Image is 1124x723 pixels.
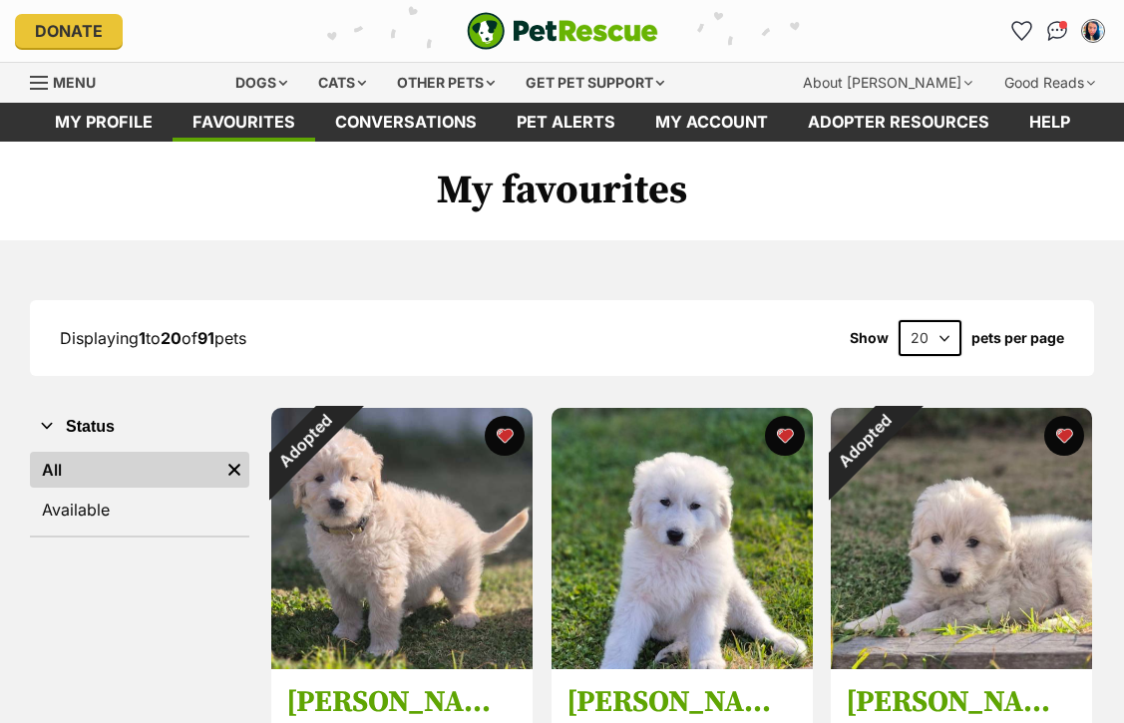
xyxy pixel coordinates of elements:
[497,103,635,142] a: Pet alerts
[485,416,525,456] button: favourite
[221,63,301,103] div: Dogs
[566,683,798,721] h3: [PERSON_NAME]
[286,683,518,721] h3: [PERSON_NAME]
[245,382,364,501] div: Adopted
[30,448,249,536] div: Status
[1041,15,1073,47] a: Conversations
[846,683,1077,721] h3: [PERSON_NAME]
[990,63,1109,103] div: Good Reads
[805,382,924,501] div: Adopted
[1005,15,1037,47] a: Favourites
[271,408,533,669] img: Ernie
[173,103,315,142] a: Favourites
[383,63,509,103] div: Other pets
[139,328,146,348] strong: 1
[971,330,1064,346] label: pets per page
[30,452,219,488] a: All
[831,408,1092,669] img: Abby Cadabby
[467,12,658,50] a: PetRescue
[315,103,497,142] a: conversations
[552,408,813,669] img: Clarissa
[512,63,678,103] div: Get pet support
[15,14,123,48] a: Donate
[1077,15,1109,47] button: My account
[271,653,533,673] a: Adopted
[764,416,804,456] button: favourite
[831,653,1092,673] a: Adopted
[1005,15,1109,47] ul: Account quick links
[1009,103,1090,142] a: Help
[789,63,986,103] div: About [PERSON_NAME]
[850,330,889,346] span: Show
[788,103,1009,142] a: Adopter resources
[1083,21,1103,41] img: SY Ho profile pic
[30,63,110,99] a: Menu
[30,492,249,528] a: Available
[53,74,96,91] span: Menu
[197,328,214,348] strong: 91
[304,63,380,103] div: Cats
[30,414,249,440] button: Status
[161,328,182,348] strong: 20
[60,328,246,348] span: Displaying to of pets
[35,103,173,142] a: My profile
[635,103,788,142] a: My account
[1044,416,1084,456] button: favourite
[219,452,249,488] a: Remove filter
[1047,21,1068,41] img: chat-41dd97257d64d25036548639549fe6c8038ab92f7586957e7f3b1b290dea8141.svg
[467,12,658,50] img: logo-e224e6f780fb5917bec1dbf3a21bbac754714ae5b6737aabdf751b685950b380.svg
